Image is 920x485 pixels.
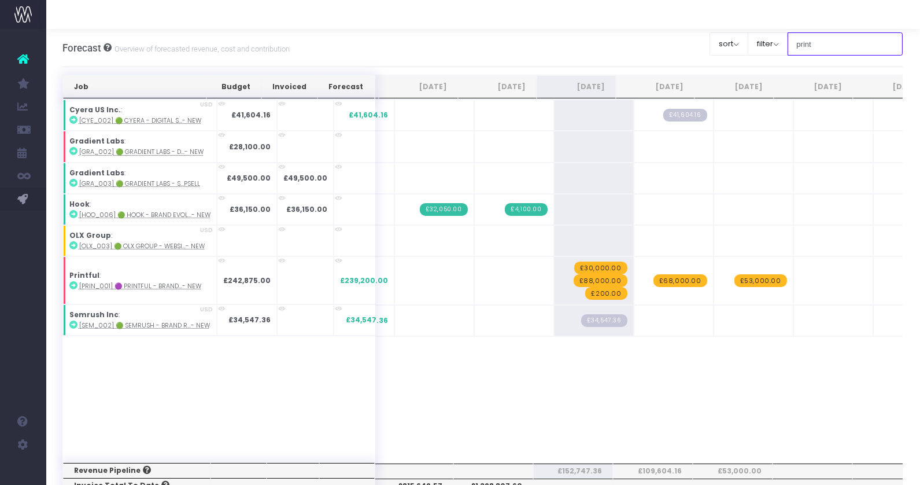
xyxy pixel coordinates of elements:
strong: £36,150.00 [286,204,327,214]
span: £34,547.36 [346,315,388,325]
strong: £41,604.16 [231,110,271,120]
td: : [63,100,217,131]
th: Jul 25: activate to sort column ascending [379,75,458,98]
span: £41,604.16 [349,110,388,120]
td: : [63,194,217,225]
span: Streamtime Invoice: 2465 – [HOO_006] 🟢 Hook - Brand Evolution Digital sprint - Digital - New [505,203,547,216]
span: wayahead Revenue Forecast Item [574,262,627,274]
abbr: [CYE_002] 🟢 Cyera - Digital Sprint - Digital - New [79,116,201,125]
td: : [63,225,217,256]
span: Forecast [62,42,101,54]
th: £152,747.36 [533,464,613,479]
th: Job: activate to sort column ascending [63,75,206,98]
strong: Cyera US Inc. [69,105,121,115]
small: Overview of forecasted revenue, cost and contribution [112,42,290,54]
span: wayahead Revenue Forecast Item [734,274,787,287]
strong: Hook [69,199,90,209]
abbr: [OLX_003] 🟢 OLX Group - Website Sprints - Digital - New [79,242,205,251]
th: Aug 25: activate to sort column ascending [458,75,537,98]
img: images/default_profile_image.png [14,462,32,479]
th: Sep 25: activate to sort column ascending [537,75,616,98]
th: Nov 25: activate to sort column ascending [694,75,774,98]
strong: Gradient Labs [69,136,124,146]
th: Revenue Pipeline [63,463,211,478]
span: Streamtime Invoice: 2435 – [HOO_006] Hook - Brand Evolution Digital sprint - Digital - New [420,203,468,216]
strong: £34,547.36 [228,315,271,325]
span: USD [200,305,213,314]
abbr: [GRA_002] 🟢 Gradient Labs - Digital Sprint - Digital - New [79,148,204,156]
strong: Semrush Inc [69,310,119,319]
span: wayahead Revenue Forecast Item [653,274,707,287]
strong: £49,500.00 [283,173,327,183]
td: : [63,256,217,304]
strong: £49,500.00 [227,173,271,183]
abbr: [PRIN_001] 🟣 Printful - Brand and Product Sprint - New [79,282,201,291]
span: Streamtime Draft Invoice: null – [SEM_002] 🟢 Semrush - Brand Refresh Digital Sprint - Digital - New [581,314,627,327]
td: : [63,304,217,336]
th: Dec 25: activate to sort column ascending [774,75,853,98]
th: Invoiced [261,75,317,98]
strong: Gradient Labs [69,168,124,178]
td: : [63,131,217,162]
strong: £36,150.00 [230,204,271,214]
th: Forecast [317,75,374,98]
span: Streamtime Draft Invoice: null – [CYE_002] 🟢 Cyera - Digital Sprint - Digital - New [663,109,707,122]
abbr: [SEM_002] 🟢 Semrush - Brand Refresh Digital Sprint - Digital - New [79,321,210,330]
span: £239,200.00 [340,275,388,286]
th: Budget [206,75,262,98]
button: filter [748,32,788,56]
td: : [63,163,217,194]
abbr: [GRA_003] 🟢 Gradient Labs - Sprint Extension - Brand - Upsell [79,179,200,188]
th: £53,000.00 [693,464,773,479]
strong: £242,875.00 [223,275,271,285]
input: Search... [788,32,903,56]
span: wayahead Revenue Forecast Item [585,287,627,300]
th: Oct 25: activate to sort column ascending [616,75,695,98]
span: USD [200,100,213,109]
strong: £28,100.00 [229,142,271,152]
strong: Printful [69,270,99,280]
span: USD [200,226,213,234]
span: wayahead Revenue Forecast Item [574,274,627,287]
button: sort [710,32,748,56]
strong: OLX Group [69,230,111,240]
abbr: [HOO_006] 🟢 Hook - Brand Evolution Digital sprint - Digital - New [79,211,210,219]
th: £109,604.16 [613,464,693,479]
